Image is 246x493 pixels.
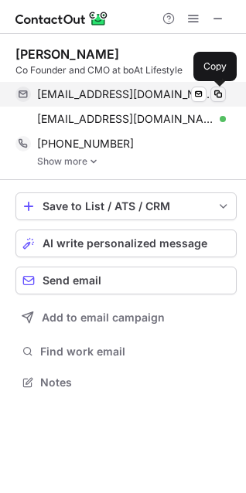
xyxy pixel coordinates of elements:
[37,112,214,126] span: [EMAIL_ADDRESS][DOMAIN_NAME]
[15,372,237,393] button: Notes
[89,156,98,167] img: -
[43,274,101,287] span: Send email
[40,376,231,389] span: Notes
[42,311,165,324] span: Add to email campaign
[15,267,237,294] button: Send email
[15,9,108,28] img: ContactOut v5.3.10
[43,200,210,212] div: Save to List / ATS / CRM
[15,304,237,331] button: Add to email campaign
[15,341,237,362] button: Find work email
[40,345,231,359] span: Find work email
[37,87,214,101] span: [EMAIL_ADDRESS][DOMAIN_NAME]
[15,229,237,257] button: AI write personalized message
[37,137,134,151] span: [PHONE_NUMBER]
[43,237,207,250] span: AI write personalized message
[37,156,237,167] a: Show more
[15,192,237,220] button: save-profile-one-click
[15,63,237,77] div: Co Founder and CMO at boAt Lifestyle
[15,46,119,62] div: [PERSON_NAME]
